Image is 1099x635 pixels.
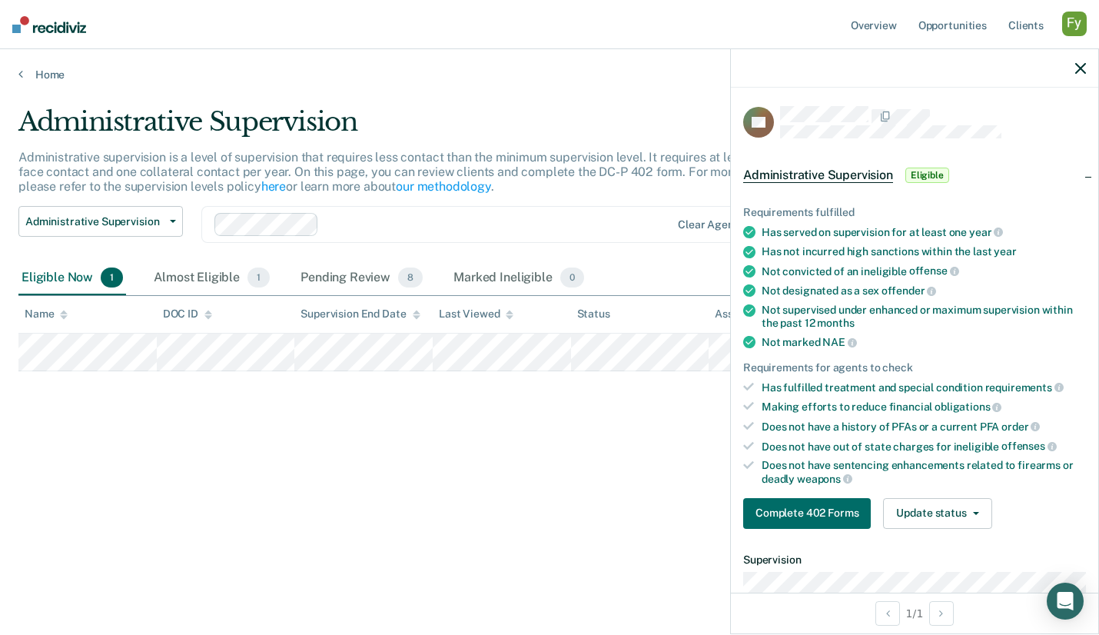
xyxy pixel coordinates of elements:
[882,284,937,297] span: offender
[101,268,123,288] span: 1
[715,308,787,321] div: Assigned to
[929,601,954,626] button: Next Opportunity
[439,308,513,321] div: Last Viewed
[762,284,1086,298] div: Not designated as a sex
[396,179,491,194] a: our methodology
[762,420,1086,434] div: Does not have a history of PFAs or a current PFA order
[743,168,893,183] span: Administrative Supervision
[731,593,1098,633] div: 1 / 1
[743,498,877,529] a: Navigate to form link
[875,601,900,626] button: Previous Opportunity
[762,459,1086,485] div: Does not have sentencing enhancements related to firearms or deadly
[822,336,856,348] span: NAE
[797,473,852,485] span: weapons
[25,308,68,321] div: Name
[762,264,1086,278] div: Not convicted of an ineligible
[25,215,164,228] span: Administrative Supervision
[883,498,991,529] button: Update status
[985,381,1064,394] span: requirements
[762,440,1086,454] div: Does not have out of state charges for ineligible
[909,264,959,277] span: offense
[18,106,843,150] div: Administrative Supervision
[762,245,1086,258] div: Has not incurred high sanctions within the last
[817,317,854,329] span: months
[935,401,1001,413] span: obligations
[151,261,273,295] div: Almost Eligible
[450,261,587,295] div: Marked Ineligible
[762,381,1086,394] div: Has fulfilled treatment and special condition
[577,308,610,321] div: Status
[247,268,270,288] span: 1
[398,268,423,288] span: 8
[1001,440,1057,452] span: offenses
[743,206,1086,219] div: Requirements fulfilled
[297,261,426,295] div: Pending Review
[969,226,1003,238] span: year
[743,361,1086,374] div: Requirements for agents to check
[18,261,126,295] div: Eligible Now
[560,268,584,288] span: 0
[261,179,286,194] a: here
[994,245,1016,258] span: year
[163,308,212,321] div: DOC ID
[678,218,743,231] div: Clear agents
[18,150,822,194] p: Administrative supervision is a level of supervision that requires less contact than the minimum ...
[762,304,1086,330] div: Not supervised under enhanced or maximum supervision within the past 12
[18,68,1081,81] a: Home
[743,498,871,529] button: Complete 402 Forms
[1047,583,1084,620] div: Open Intercom Messenger
[12,16,86,33] img: Recidiviz
[762,400,1086,414] div: Making efforts to reduce financial
[762,225,1086,239] div: Has served on supervision for at least one
[762,335,1086,349] div: Not marked
[300,308,420,321] div: Supervision End Date
[743,554,1086,567] dt: Supervision
[731,151,1098,200] div: Administrative SupervisionEligible
[905,168,949,183] span: Eligible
